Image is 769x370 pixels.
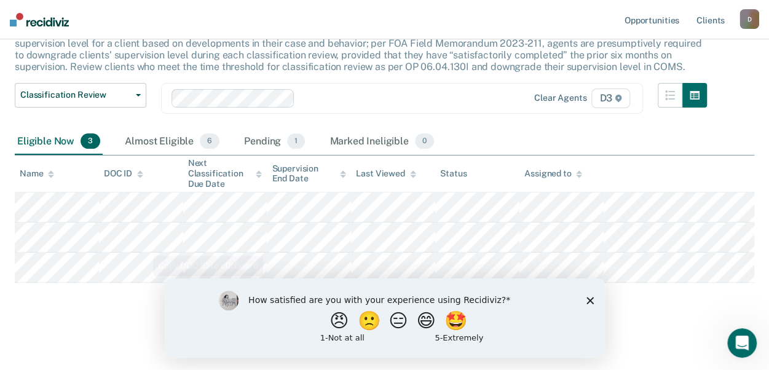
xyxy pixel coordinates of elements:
[739,9,759,29] button: D
[165,278,605,358] iframe: Survey by Kim from Recidiviz
[356,168,416,179] div: Last Viewed
[727,328,757,358] iframe: Intercom live chat
[122,128,222,155] div: Almost Eligible6
[327,128,436,155] div: Marked Ineligible0
[15,128,103,155] div: Eligible Now3
[287,133,305,149] span: 1
[200,133,219,149] span: 6
[415,133,434,149] span: 0
[534,93,586,103] div: Clear agents
[242,128,307,155] div: Pending1
[591,89,630,108] span: D3
[524,168,582,179] div: Assigned to
[20,168,54,179] div: Name
[81,133,100,149] span: 3
[272,163,346,184] div: Supervision End Date
[20,90,131,100] span: Classification Review
[188,158,262,189] div: Next Classification Due Date
[10,13,69,26] img: Recidiviz
[104,168,143,179] div: DOC ID
[15,83,146,108] button: Classification Review
[15,14,701,73] p: This alert helps staff identify clients due or overdue for a classification review, which are gen...
[440,168,467,179] div: Status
